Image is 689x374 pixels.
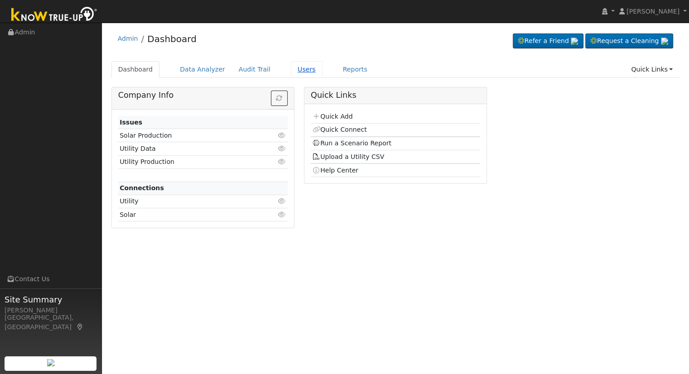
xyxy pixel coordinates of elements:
a: Data Analyzer [173,61,232,78]
strong: Issues [120,119,142,126]
a: Help Center [312,167,358,174]
i: Click to view [278,132,286,139]
span: Site Summary [5,293,97,306]
strong: Connections [120,184,164,192]
img: retrieve [571,38,578,45]
i: Click to view [278,211,286,218]
span: [PERSON_NAME] [626,8,679,15]
a: Audit Trail [232,61,277,78]
a: Dashboard [111,61,160,78]
h5: Company Info [118,91,288,100]
img: retrieve [661,38,668,45]
a: Refer a Friend [513,34,583,49]
a: Admin [118,35,138,42]
a: Dashboard [147,34,197,44]
i: Click to view [278,145,286,152]
a: Reports [336,61,374,78]
td: Utility [118,195,260,208]
td: Utility Production [118,155,260,168]
a: Run a Scenario Report [312,139,391,147]
div: [GEOGRAPHIC_DATA], [GEOGRAPHIC_DATA] [5,313,97,332]
i: Click to view [278,198,286,204]
a: Quick Connect [312,126,366,133]
i: Click to view [278,158,286,165]
a: Map [76,323,84,331]
td: Solar [118,208,260,221]
a: Upload a Utility CSV [312,153,384,160]
a: Quick Add [312,113,352,120]
td: Utility Data [118,142,260,155]
a: Users [291,61,323,78]
h5: Quick Links [311,91,480,100]
img: retrieve [47,359,54,366]
div: [PERSON_NAME] [5,306,97,315]
a: Quick Links [624,61,679,78]
img: Know True-Up [7,5,102,25]
a: Request a Cleaning [585,34,673,49]
td: Solar Production [118,129,260,142]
